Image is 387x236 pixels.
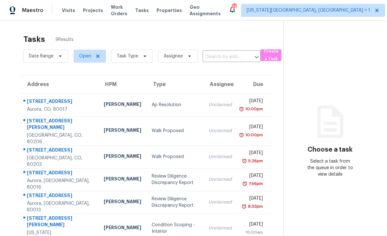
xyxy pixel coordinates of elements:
th: Due [237,75,273,93]
div: [DATE] [242,221,263,229]
img: Overdue Alarm Icon [241,203,247,210]
div: [DATE] [242,124,263,132]
div: [STREET_ADDRESS] [27,192,93,200]
span: Assignee [164,53,183,59]
th: Address [21,75,99,93]
button: Open [252,53,261,62]
span: Maestro [22,7,43,14]
div: Ap Resolution [152,102,198,108]
div: Review Diligence Discrepancy Report [152,173,198,186]
div: Unclaimed [208,128,232,134]
div: [DATE] [242,98,263,106]
div: 10:00am [242,229,263,236]
div: [PERSON_NAME] [104,153,141,161]
div: Walk Proposed [152,154,198,160]
div: [PERSON_NAME] [104,127,141,135]
span: 9 Results [55,36,74,43]
img: Overdue Alarm Icon [239,106,244,112]
span: Tasks [135,8,149,13]
div: [PERSON_NAME] [104,101,141,109]
div: Unclaimed [208,176,232,183]
div: [GEOGRAPHIC_DATA], CO, 80206 [27,132,93,145]
div: 10:00pm [244,106,263,112]
div: [PERSON_NAME] [104,224,141,232]
div: [DATE] [242,150,263,158]
div: 5:26pm [247,158,263,164]
div: [STREET_ADDRESS] [27,169,93,178]
span: Open [79,53,91,59]
div: [STREET_ADDRESS] [27,98,93,106]
span: Date Range [29,53,53,59]
div: Aurora, [GEOGRAPHIC_DATA], 80016 [27,178,93,191]
span: Properties [157,7,182,14]
div: Condition Scoping - Interior [152,222,198,235]
span: Create a Task [264,48,278,63]
div: [DATE] [242,195,263,203]
img: Overdue Alarm Icon [242,158,247,164]
div: [STREET_ADDRESS][PERSON_NAME] [27,215,93,230]
div: Unclaimed [208,102,232,108]
h2: Tasks [23,36,45,43]
input: Search by address [203,52,242,62]
div: 23 [232,4,236,10]
img: Overdue Alarm Icon [239,132,244,138]
div: 8:33pm [247,203,263,210]
span: Projects [83,7,103,14]
h3: Choose a task [308,146,353,153]
button: Create a Task [261,49,281,61]
div: [DATE] [242,172,263,180]
div: Aurora, [GEOGRAPHIC_DATA], 80013 [27,200,93,213]
div: Review Diligence Discrepancy Report [152,196,198,209]
th: Assignee [203,75,237,93]
div: [GEOGRAPHIC_DATA], CO, 80203 [27,155,93,168]
div: Walk Proposed [152,128,198,134]
div: [PERSON_NAME] [104,176,141,184]
div: [STREET_ADDRESS][PERSON_NAME] [27,118,93,132]
span: Geo Assignments [190,4,221,17]
th: HPM [99,75,147,93]
div: Unclaimed [208,199,232,205]
div: [STREET_ADDRESS] [27,147,93,155]
div: [PERSON_NAME] [104,198,141,206]
span: Work Orders [111,4,127,17]
div: 10:00pm [244,132,263,138]
th: Type [147,75,203,93]
div: Select a task from the queue in order to view details [307,158,353,178]
div: Aurora, CO, 80017 [27,106,93,113]
img: Overdue Alarm Icon [242,180,247,187]
div: Unclaimed [208,154,232,160]
span: Visits [62,7,75,14]
div: Unclaimed [208,225,232,231]
span: [US_STATE][GEOGRAPHIC_DATA], [GEOGRAPHIC_DATA] + 1 [247,7,370,14]
span: Task Type [117,53,138,59]
div: 7:56pm [247,180,263,187]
